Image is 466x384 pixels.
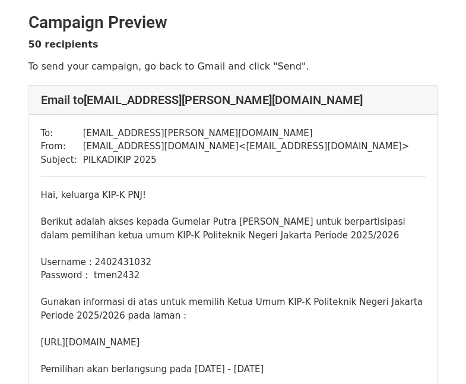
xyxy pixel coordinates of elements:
td: [EMAIL_ADDRESS][PERSON_NAME][DOMAIN_NAME] [83,127,410,140]
p: To send your campaign, go back to Gmail and click "Send". [28,60,438,73]
h4: Email to [EMAIL_ADDRESS][PERSON_NAME][DOMAIN_NAME] [41,93,426,107]
td: Subject: [41,153,83,167]
td: From: [41,140,83,153]
h2: Campaign Preview [28,12,438,33]
td: [EMAIL_ADDRESS][DOMAIN_NAME] < [EMAIL_ADDRESS][DOMAIN_NAME] > [83,140,410,153]
td: To: [41,127,83,140]
td: PILKADIKIP 2025 [83,153,410,167]
strong: 50 recipients [28,39,99,50]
